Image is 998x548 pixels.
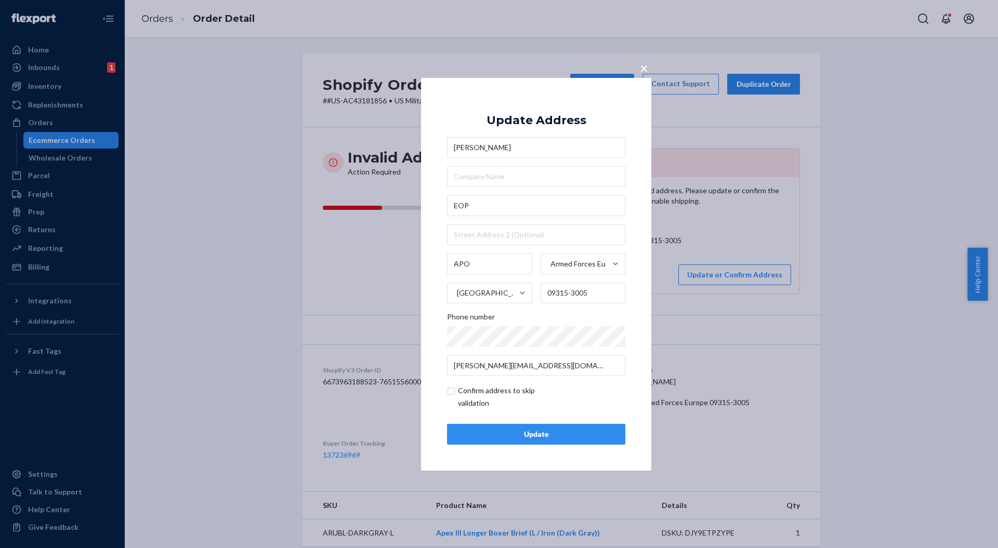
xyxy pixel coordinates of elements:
[447,424,625,445] button: Update
[447,166,625,187] input: Company Name
[456,429,616,439] div: Update
[447,355,625,376] input: Email (Only Required for International)
[640,59,648,76] span: ×
[487,114,586,126] div: Update Address
[457,288,518,298] div: [GEOGRAPHIC_DATA]
[541,283,626,303] input: ZIP Code
[447,312,495,326] span: Phone number
[456,283,457,303] input: [GEOGRAPHIC_DATA]
[550,259,612,269] div: Armed Forces Europe (AE)
[447,253,532,274] input: City
[447,224,625,245] input: Street Address 2 (Optional)
[447,137,625,158] input: First & Last Name
[447,195,625,216] input: Street Address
